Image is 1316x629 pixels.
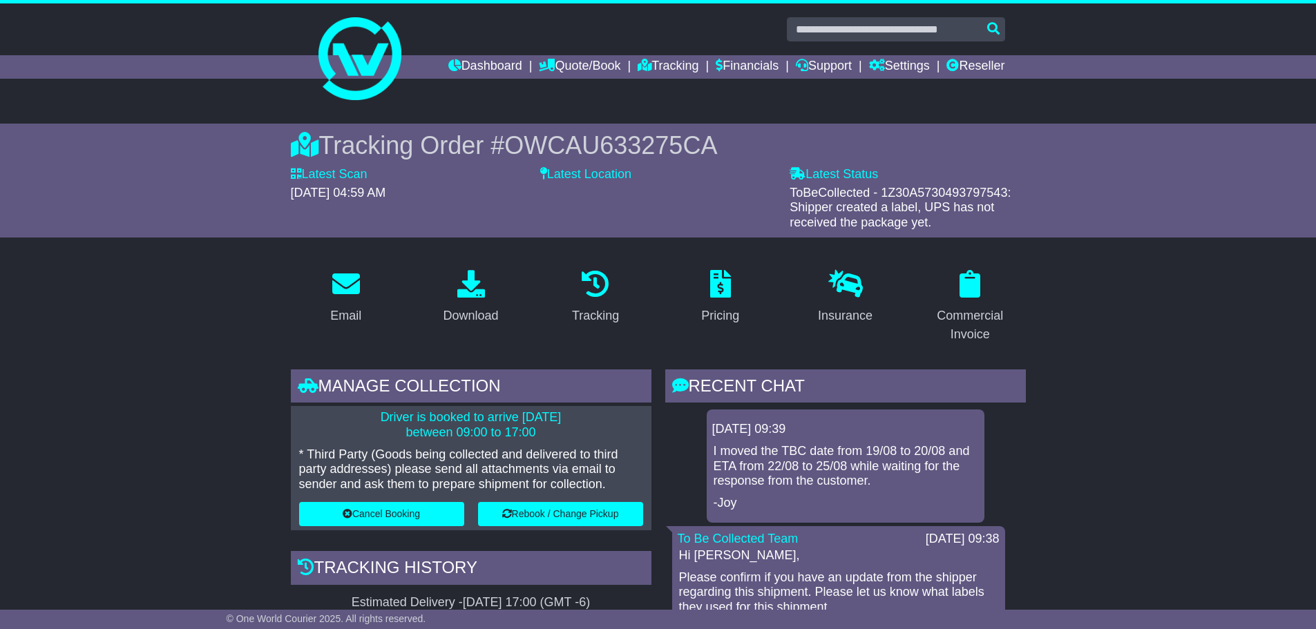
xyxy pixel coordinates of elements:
span: ToBeCollected - 1Z30A5730493797543: Shipper created a label, UPS has not received the package yet. [790,186,1011,229]
a: Dashboard [448,55,522,79]
a: Financials [716,55,779,79]
a: Settings [869,55,930,79]
label: Latest Location [540,167,631,182]
a: Quote/Book [539,55,620,79]
button: Cancel Booking [299,502,464,526]
div: [DATE] 09:38 [926,532,1000,547]
div: Pricing [701,307,739,325]
a: Pricing [692,265,748,330]
p: Driver is booked to arrive [DATE] between 09:00 to 17:00 [299,410,643,440]
a: Tracking [563,265,628,330]
div: Download [443,307,498,325]
span: © One World Courier 2025. All rights reserved. [227,613,426,624]
a: Email [321,265,370,330]
div: [DATE] 09:39 [712,422,979,437]
p: * Third Party (Goods being collected and delivered to third party addresses) please send all atta... [299,447,643,492]
a: Download [434,265,507,330]
div: Tracking Order # [291,130,1026,160]
div: Estimated Delivery - [291,595,651,610]
label: Latest Status [790,167,878,182]
span: [DATE] 04:59 AM [291,186,386,200]
div: Tracking history [291,551,651,588]
a: Reseller [946,55,1004,79]
span: OWCAU633275CA [504,131,717,159]
div: Tracking [572,307,619,325]
div: [DATE] 17:00 (GMT -6) [463,595,590,610]
div: Insurance [818,307,872,325]
div: Email [330,307,361,325]
a: Tracking [638,55,698,79]
p: Hi [PERSON_NAME], [679,548,998,563]
p: -Joy [714,496,978,511]
div: Manage collection [291,369,651,407]
div: RECENT CHAT [665,369,1026,407]
a: To Be Collected Team [678,532,799,545]
a: Commercial Invoice [915,265,1026,349]
a: Insurance [809,265,881,330]
p: I moved the TBC date from 19/08 to 20/08 and ETA from 22/08 to 25/08 while waiting for the respon... [714,444,978,489]
p: Please confirm if you have an update from the shipper regarding this shipment. Please let us know... [679,570,998,615]
label: Latest Scan [291,167,368,182]
div: Commercial Invoice [924,307,1017,344]
a: Support [796,55,852,79]
button: Rebook / Change Pickup [478,502,643,526]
